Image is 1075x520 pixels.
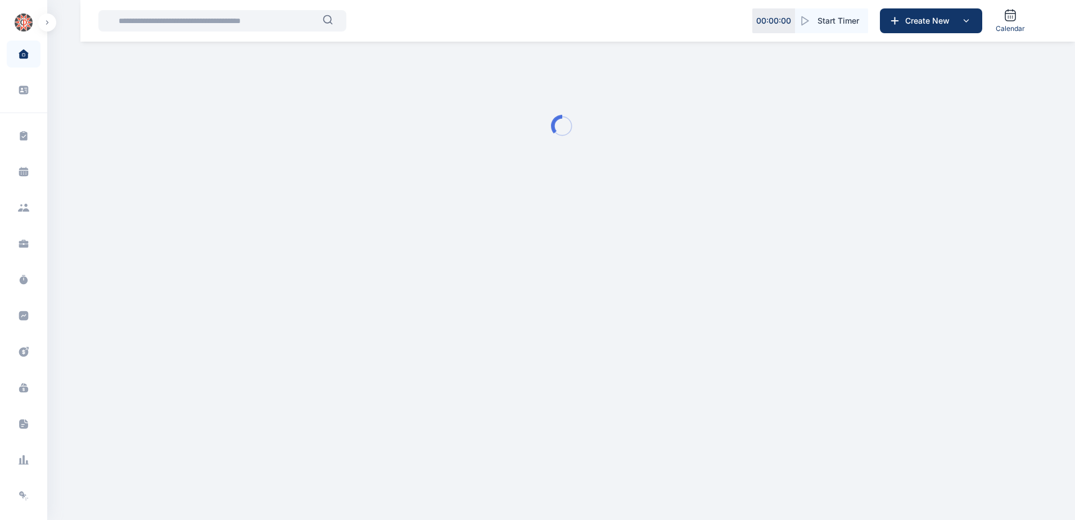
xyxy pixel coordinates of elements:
span: Create New [901,15,959,26]
span: Calendar [996,24,1025,33]
span: Start Timer [817,15,859,26]
button: Create New [880,8,982,33]
a: Calendar [991,4,1029,38]
p: 00 : 00 : 00 [756,15,791,26]
button: Start Timer [795,8,868,33]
